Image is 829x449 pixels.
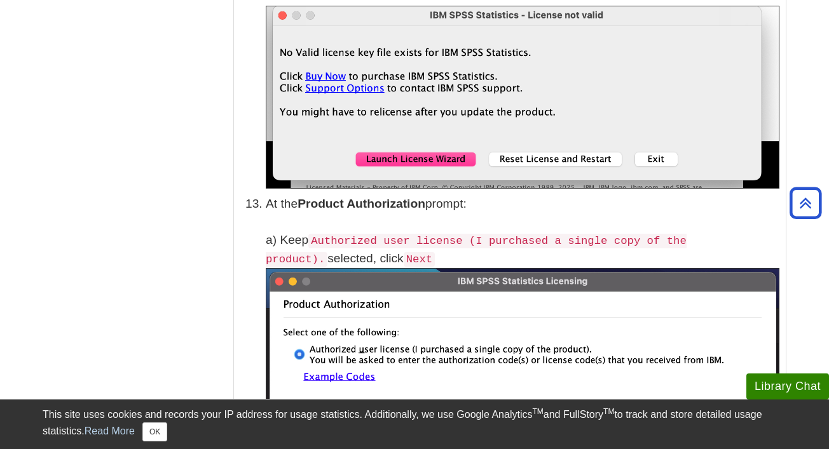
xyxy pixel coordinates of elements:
a: Read More [85,426,135,436]
button: Close [142,422,167,441]
sup: TM [532,407,543,416]
code: Authorized user license (I purchased a single copy of the product). [266,234,687,267]
button: Library Chat [746,373,829,399]
div: This site uses cookies and records your IP address for usage statistics. Additionally, we use Goo... [43,407,786,441]
a: Back to Top [785,194,826,211]
b: Product Authorization [298,197,425,210]
code: Next [404,252,435,267]
sup: TM [603,407,614,416]
img: 'IBM SPSS Statistics' window open, 'Licensing Wizard'. [266,6,779,189]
